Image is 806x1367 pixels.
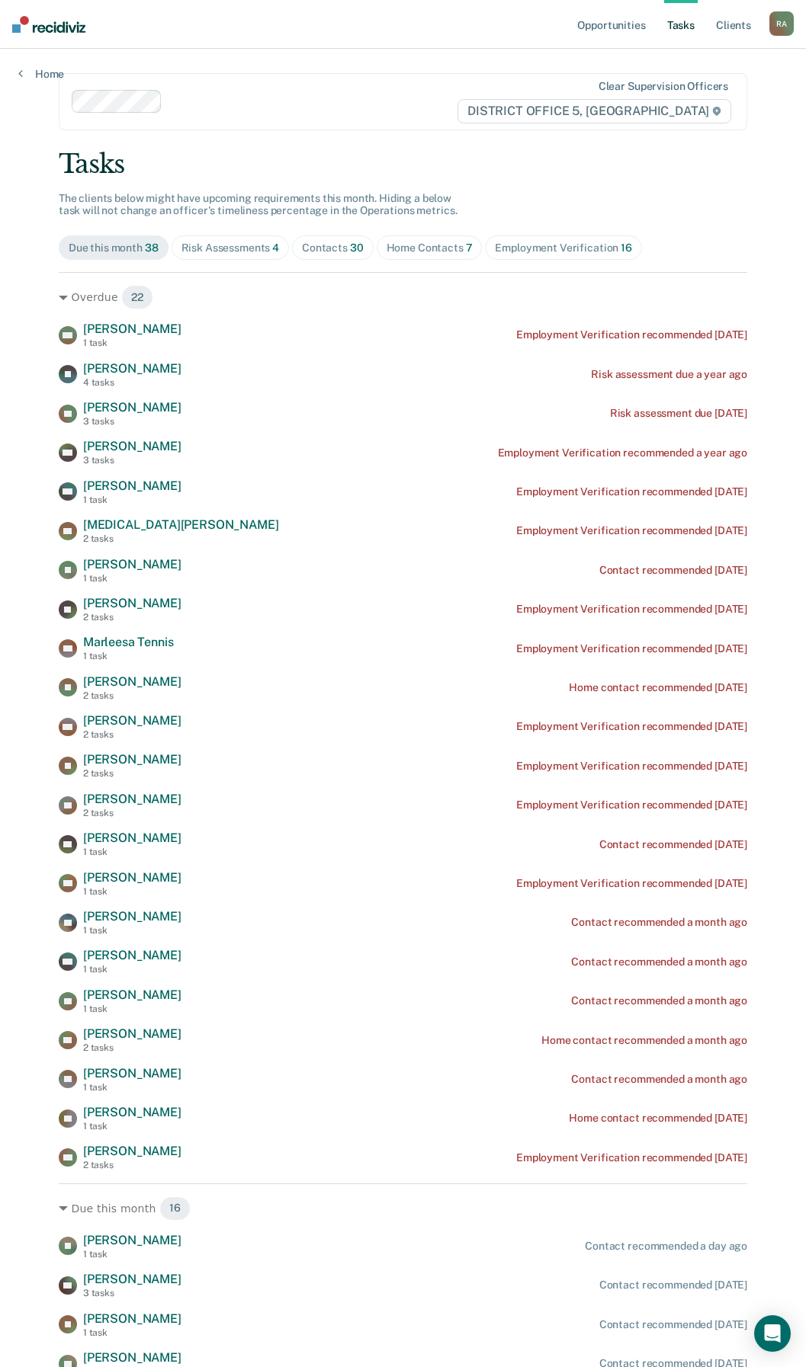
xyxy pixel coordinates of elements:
[591,368,747,381] div: Risk assessment due a year ago
[83,925,181,936] div: 1 task
[59,149,747,180] div: Tasks
[83,322,181,336] span: [PERSON_NAME]
[571,994,747,1007] div: Contact recommended a month ago
[83,1121,181,1132] div: 1 task
[571,1073,747,1086] div: Contact recommended a month ago
[59,192,458,217] span: The clients below might have upcoming requirements this month. Hiding a below task will not chang...
[83,752,181,767] span: [PERSON_NAME]
[83,439,181,453] span: [PERSON_NAME]
[83,377,181,388] div: 4 tasks
[585,1240,747,1253] div: Contact recommended a day ago
[83,870,181,885] span: [PERSON_NAME]
[159,1196,191,1221] span: 16
[569,1112,747,1125] div: Home contact recommended [DATE]
[83,1350,181,1365] span: [PERSON_NAME]
[571,956,747,968] div: Contact recommended a month ago
[83,361,181,376] span: [PERSON_NAME]
[516,328,747,341] div: Employment Verification recommended [DATE]
[83,400,181,415] span: [PERSON_NAME]
[350,242,364,254] span: 30
[83,1233,181,1247] span: [PERSON_NAME]
[516,720,747,733] div: Employment Verification recommended [DATE]
[83,1082,181,1093] div: 1 task
[83,495,181,505] div: 1 task
[83,909,181,924] span: [PERSON_NAME]
[83,768,181,779] div: 2 tasks
[83,1066,181,1080] span: [PERSON_NAME]
[83,596,181,610] span: [PERSON_NAME]
[83,1327,181,1338] div: 1 task
[83,1249,181,1260] div: 1 task
[769,11,794,36] button: RA
[516,485,747,498] div: Employment Verification recommended [DATE]
[59,285,747,309] div: Overdue 22
[466,242,473,254] span: 7
[272,242,279,254] span: 4
[83,651,174,661] div: 1 task
[516,603,747,616] div: Employment Verification recommended [DATE]
[516,760,747,773] div: Employment Verification recommended [DATE]
[83,338,181,348] div: 1 task
[83,690,181,701] div: 2 tasks
[769,11,794,36] div: R A
[69,242,159,255] div: Due this month
[83,964,181,975] div: 1 task
[83,1144,181,1158] span: [PERSON_NAME]
[83,674,181,689] span: [PERSON_NAME]
[516,799,747,812] div: Employment Verification recommended [DATE]
[83,1026,181,1041] span: [PERSON_NAME]
[516,877,747,890] div: Employment Verification recommended [DATE]
[83,1311,181,1326] span: [PERSON_NAME]
[621,242,632,254] span: 16
[83,886,181,897] div: 1 task
[516,642,747,655] div: Employment Verification recommended [DATE]
[83,831,181,845] span: [PERSON_NAME]
[754,1315,791,1352] div: Open Intercom Messenger
[83,635,174,649] span: Marleesa Tennis
[83,1160,181,1170] div: 2 tasks
[498,447,748,459] div: Employment Verification recommended a year ago
[495,242,631,255] div: Employment Verification
[83,1004,181,1014] div: 1 task
[571,916,747,929] div: Contact recommended a month ago
[83,612,181,623] div: 2 tasks
[18,67,64,81] a: Home
[83,455,181,466] div: 3 tasks
[83,948,181,962] span: [PERSON_NAME]
[387,242,473,255] div: Home Contacts
[83,713,181,728] span: [PERSON_NAME]
[83,847,181,857] div: 1 task
[83,479,181,493] span: [PERSON_NAME]
[83,573,181,584] div: 1 task
[599,1279,747,1292] div: Contact recommended [DATE]
[458,99,731,123] span: DISTRICT OFFICE 5, [GEOGRAPHIC_DATA]
[83,1042,181,1053] div: 2 tasks
[12,16,85,33] img: Recidiviz
[599,1318,747,1331] div: Contact recommended [DATE]
[599,564,747,577] div: Contact recommended [DATE]
[516,1151,747,1164] div: Employment Verification recommended [DATE]
[145,242,159,254] span: 38
[181,242,280,255] div: Risk Assessments
[599,80,728,93] div: Clear supervision officers
[83,557,181,571] span: [PERSON_NAME]
[83,988,181,1002] span: [PERSON_NAME]
[610,407,747,420] div: Risk assessment due [DATE]
[59,1196,747,1221] div: Due this month 16
[83,1105,181,1119] span: [PERSON_NAME]
[541,1034,747,1047] div: Home contact recommended a month ago
[569,681,747,694] div: Home contact recommended [DATE]
[83,533,279,544] div: 2 tasks
[121,285,153,309] span: 22
[302,242,364,255] div: Contacts
[599,838,747,851] div: Contact recommended [DATE]
[83,517,279,532] span: [MEDICAL_DATA][PERSON_NAME]
[83,1288,181,1298] div: 3 tasks
[83,416,181,427] div: 3 tasks
[83,1272,181,1286] span: [PERSON_NAME]
[83,808,181,818] div: 2 tasks
[83,729,181,740] div: 2 tasks
[83,792,181,806] span: [PERSON_NAME]
[516,524,747,537] div: Employment Verification recommended [DATE]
